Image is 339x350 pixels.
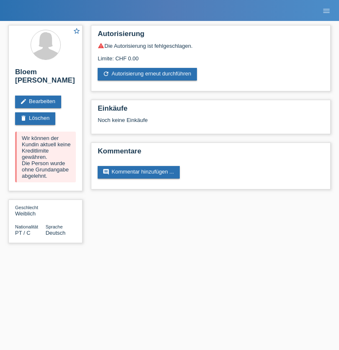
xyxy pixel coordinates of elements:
i: refresh [103,70,109,77]
i: warning [98,42,104,49]
i: edit [20,98,27,105]
a: editBearbeiten [15,96,61,108]
span: Geschlecht [15,205,38,210]
div: Limite: CHF 0.00 [98,49,324,62]
h2: Einkäufe [98,104,324,117]
a: menu [318,8,335,13]
a: star_border [73,27,80,36]
i: star_border [73,27,80,35]
div: Wir können der Kundin aktuell keine Kreditlimite gewähren. Die Person wurde ohne Grundangabe abge... [15,132,76,182]
span: Sprache [46,224,63,229]
i: comment [103,169,109,175]
span: Portugal / C / 01.01.2005 [15,230,31,236]
i: menu [322,7,331,15]
h2: Bloem [PERSON_NAME] [15,68,76,89]
a: commentKommentar hinzufügen ... [98,166,180,179]
span: Nationalität [15,224,38,229]
h2: Autorisierung [98,30,324,42]
a: deleteLöschen [15,112,55,125]
div: Noch keine Einkäufe [98,117,324,130]
div: Die Autorisierung ist fehlgeschlagen. [98,42,324,49]
span: Deutsch [46,230,66,236]
div: Weiblich [15,204,46,217]
i: delete [20,115,27,122]
a: refreshAutorisierung erneut durchführen [98,68,197,80]
h2: Kommentare [98,147,324,160]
